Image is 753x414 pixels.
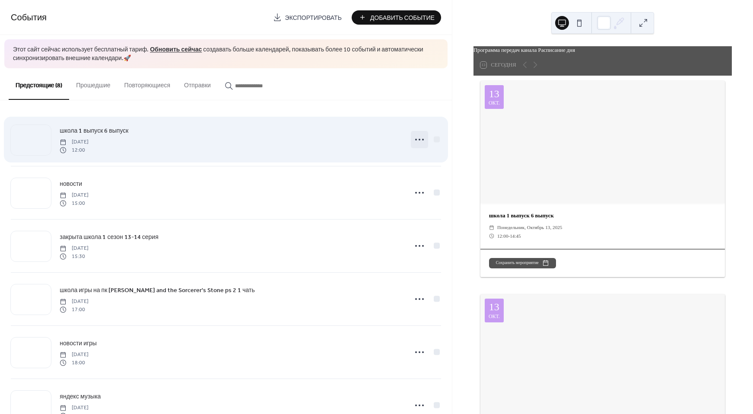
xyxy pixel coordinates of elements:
[60,339,97,348] span: новости игры
[60,252,89,260] span: 15:30
[150,44,202,56] a: Обновить сейчас
[69,68,117,99] button: Прошедшие
[511,232,522,240] span: 14:45
[60,199,89,207] span: 15:00
[489,223,495,232] div: ​
[285,13,342,22] span: Экспортировать
[480,212,725,220] div: школа 1 выпуск 6 выпуск
[60,233,158,242] span: закрыта школа 1 сезон 13-14 серия
[509,232,511,240] span: -
[118,68,177,99] button: Повторяющиеся
[60,359,89,366] span: 18:00
[11,10,47,26] span: События
[60,306,89,313] span: 17:00
[60,338,97,348] a: новости игры
[267,10,348,25] a: Экспортировать
[60,191,89,199] span: [DATE]
[489,314,499,319] div: окт.
[60,392,101,401] span: яндекс музыка
[60,127,128,136] span: школа 1 выпуск 6 выпуск
[488,89,500,99] div: 13
[60,179,82,189] a: новости
[60,351,89,359] span: [DATE]
[370,13,435,22] span: Добавить Событие
[60,245,89,252] span: [DATE]
[60,126,128,136] a: школа 1 выпуск 6 выпуск
[352,10,441,25] button: Добавить Событие
[60,298,89,306] span: [DATE]
[489,100,499,105] div: окт.
[488,302,500,312] div: 13
[177,68,218,99] button: Отправки
[60,285,254,295] a: школа игры на пк [PERSON_NAME] and the Sorcerer's Stone ps 2 1 чать
[13,46,439,63] span: Этот сайт сейчас использует бесплатный тариф. создавать больше календарей, показывать более 10 со...
[489,258,562,268] button: Сохранить мероприятие
[60,232,158,242] a: закрыта школа 1 сезон 13-14 серия
[60,180,82,189] span: новости
[60,146,89,154] span: 12:00
[60,392,101,401] a: яндекс музыка
[60,404,89,412] span: [DATE]
[497,223,571,232] span: понедельник, октябрь 13, 2025
[489,232,495,240] div: ​
[473,46,732,54] div: Программа передач канала Расписание дня
[497,232,509,240] span: 12:00
[60,138,89,146] span: [DATE]
[60,286,254,295] span: школа игры на пк [PERSON_NAME] and the Sorcerer's Stone ps 2 1 чать
[9,68,69,100] button: Предстоящие (8)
